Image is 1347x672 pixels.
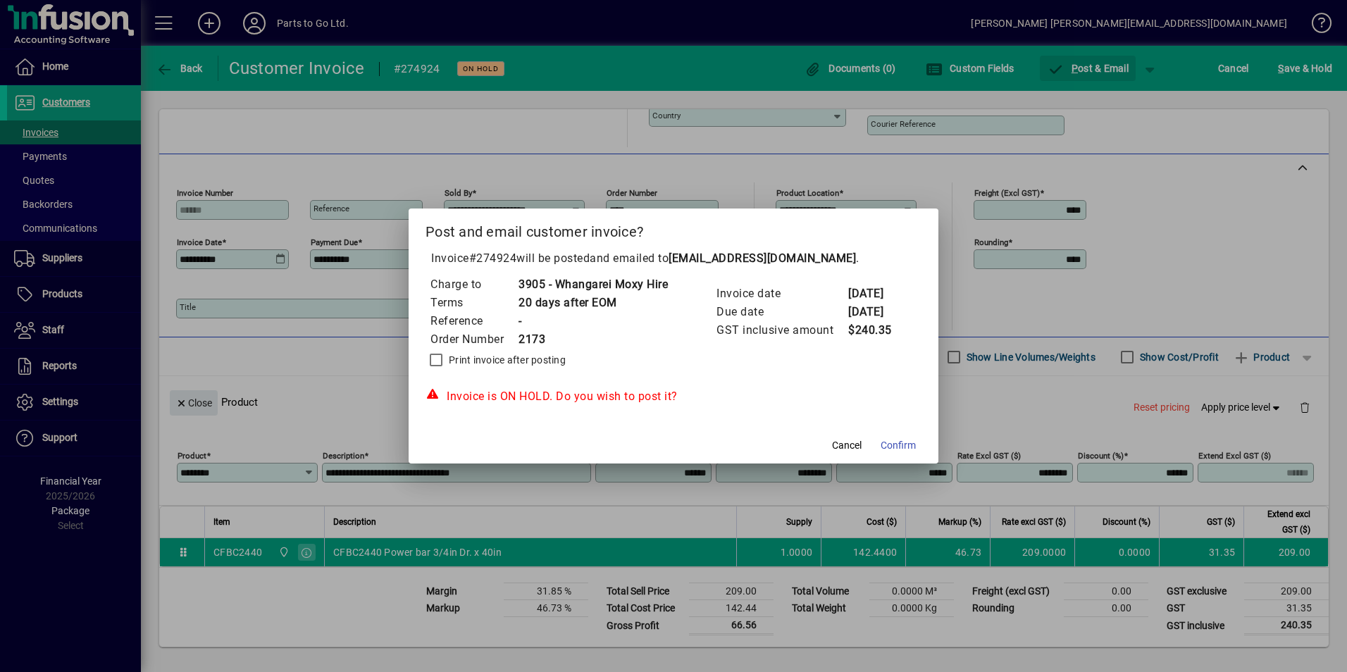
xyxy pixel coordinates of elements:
td: Reference [430,312,518,330]
span: Confirm [881,438,916,453]
td: Terms [430,294,518,312]
span: and emailed to [590,251,856,265]
td: Due date [716,303,848,321]
td: - [518,312,668,330]
h2: Post and email customer invoice? [409,209,938,249]
p: Invoice will be posted . [426,250,921,267]
td: [DATE] [848,285,904,303]
b: [EMAIL_ADDRESS][DOMAIN_NAME] [669,251,856,265]
button: Confirm [875,433,921,458]
td: [DATE] [848,303,904,321]
td: $240.35 [848,321,904,340]
div: Invoice is ON HOLD. Do you wish to post it? [426,388,921,405]
td: Invoice date [716,285,848,303]
label: Print invoice after posting [446,353,566,367]
span: #274924 [469,251,517,265]
td: Order Number [430,330,518,349]
span: Cancel [832,438,862,453]
td: 3905 - Whangarei Moxy Hire [518,275,668,294]
td: Charge to [430,275,518,294]
td: 2173 [518,330,668,349]
button: Cancel [824,433,869,458]
td: 20 days after EOM [518,294,668,312]
td: GST inclusive amount [716,321,848,340]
